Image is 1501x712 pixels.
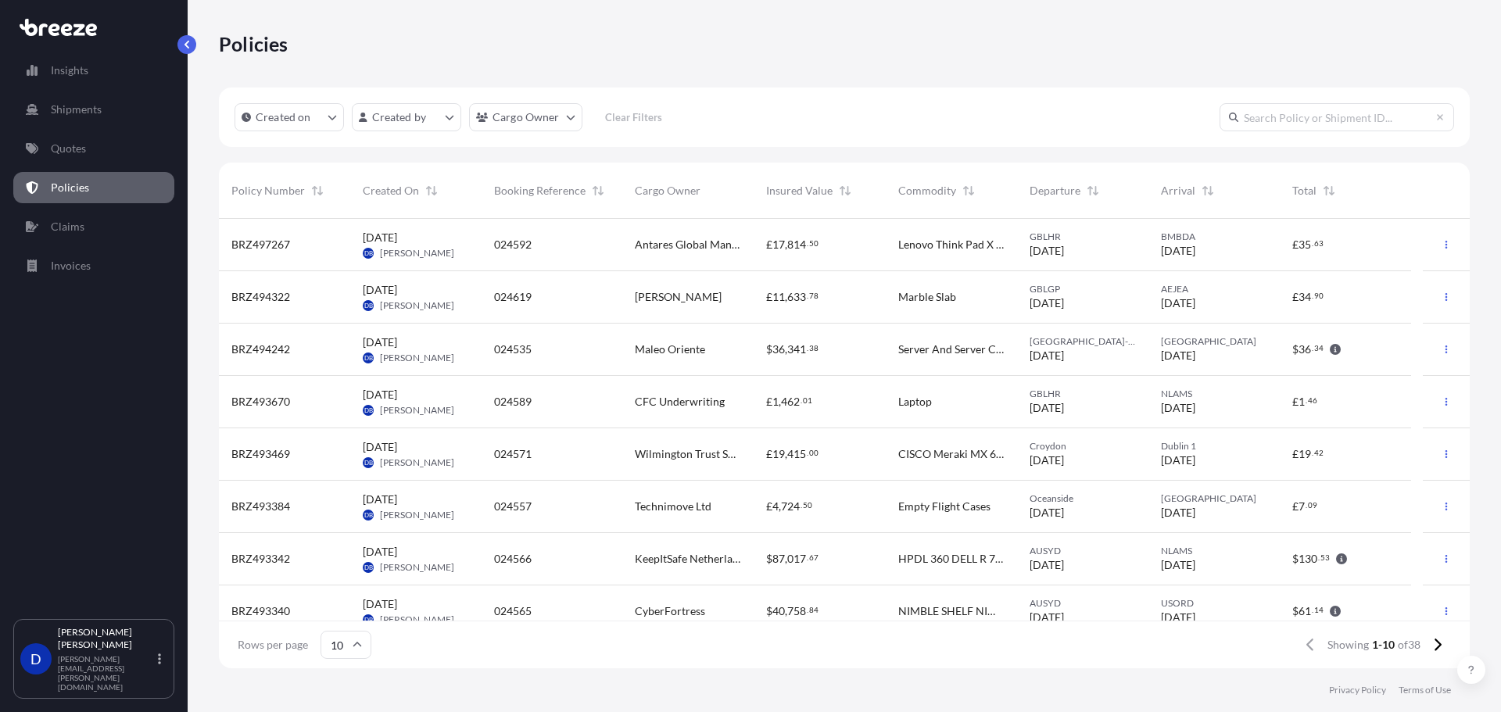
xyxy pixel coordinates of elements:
span: KeepItSafe Netherlands BV [635,551,741,567]
span: . [1312,241,1313,246]
span: 19 [772,449,785,460]
span: , [779,501,781,512]
span: Insured Value [766,183,833,199]
span: BRZ493342 [231,551,290,567]
span: Antares Global Management [635,237,741,252]
span: £ [766,449,772,460]
span: AUSYD [1030,597,1136,610]
span: Arrival [1161,183,1195,199]
a: Insights [13,55,174,86]
span: . [807,555,808,560]
button: Clear Filters [590,105,678,130]
span: , [785,449,787,460]
span: 024565 [494,603,532,619]
span: 024619 [494,289,532,305]
span: 724 [781,501,800,512]
span: . [1306,503,1307,508]
span: [PERSON_NAME] [380,509,454,521]
span: NLAMS [1161,545,1267,557]
span: 11 [772,292,785,302]
span: Rows per page [238,637,308,653]
span: of 38 [1398,637,1420,653]
span: . [1312,345,1313,351]
a: Claims [13,211,174,242]
button: createdOn Filter options [235,103,344,131]
span: . [807,607,808,613]
span: £ [766,239,772,250]
span: 633 [787,292,806,302]
span: . [1312,607,1313,613]
span: [PERSON_NAME] [380,561,454,574]
span: [DATE] [1030,295,1064,311]
span: Technimove Ltd [635,499,711,514]
button: Sort [589,181,607,200]
button: cargoOwner Filter options [469,103,582,131]
span: £ [766,396,772,407]
p: [PERSON_NAME][EMAIL_ADDRESS][PERSON_NAME][DOMAIN_NAME] [58,654,155,692]
span: USORD [1161,597,1267,610]
p: Clear Filters [605,109,662,125]
span: Laptop [898,394,932,410]
span: [DATE] [363,387,397,403]
span: [GEOGRAPHIC_DATA] [1161,492,1267,505]
span: 90 [1314,293,1324,299]
span: 19 [1299,449,1311,460]
span: $ [1292,606,1299,617]
span: £ [766,292,772,302]
span: GBLHR [1030,388,1136,400]
span: 42 [1314,450,1324,456]
button: Sort [1198,181,1217,200]
span: [PERSON_NAME] [380,404,454,417]
p: Policies [219,31,288,56]
span: BRZ493340 [231,603,290,619]
button: Sort [308,181,327,200]
span: [DATE] [1161,453,1195,468]
span: 024535 [494,342,532,357]
span: [DATE] [1030,348,1064,363]
span: Total [1292,183,1317,199]
span: [DATE] [1161,610,1195,625]
p: Shipments [51,102,102,117]
a: Shipments [13,94,174,125]
span: Created On [363,183,419,199]
span: DB [364,612,373,628]
span: HPDL 360 DELL R 740 DELL MD 1400 [898,551,1005,567]
span: GBLHR [1030,231,1136,243]
span: DB [364,403,373,418]
span: 1 [772,396,779,407]
span: Marble Slab [898,289,956,305]
span: [DATE] [1161,348,1195,363]
span: . [807,241,808,246]
button: Sort [836,181,854,200]
span: Booking Reference [494,183,586,199]
span: 1 [1299,396,1305,407]
button: Sort [959,181,978,200]
span: [DATE] [1030,505,1064,521]
span: , [785,553,787,564]
p: Terms of Use [1399,684,1451,696]
span: AEJEA [1161,283,1267,295]
span: 35 [1299,239,1311,250]
span: CFC Underwriting [635,394,725,410]
span: £ [1292,292,1299,302]
span: [GEOGRAPHIC_DATA] [1161,335,1267,348]
span: D [30,651,41,667]
span: [PERSON_NAME] [380,352,454,364]
span: . [807,450,808,456]
span: [DATE] [363,492,397,507]
span: 7 [1299,501,1305,512]
span: [DATE] [363,596,397,612]
a: Policies [13,172,174,203]
button: Sort [1320,181,1338,200]
span: 024592 [494,237,532,252]
span: 40 [772,606,785,617]
span: [DATE] [363,230,397,245]
span: 09 [1308,503,1317,508]
span: 50 [803,503,812,508]
span: [DATE] [363,439,397,455]
span: , [785,344,787,355]
span: [DATE] [1030,557,1064,573]
span: $ [766,344,772,355]
span: 024557 [494,499,532,514]
span: Croydon [1030,440,1136,453]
